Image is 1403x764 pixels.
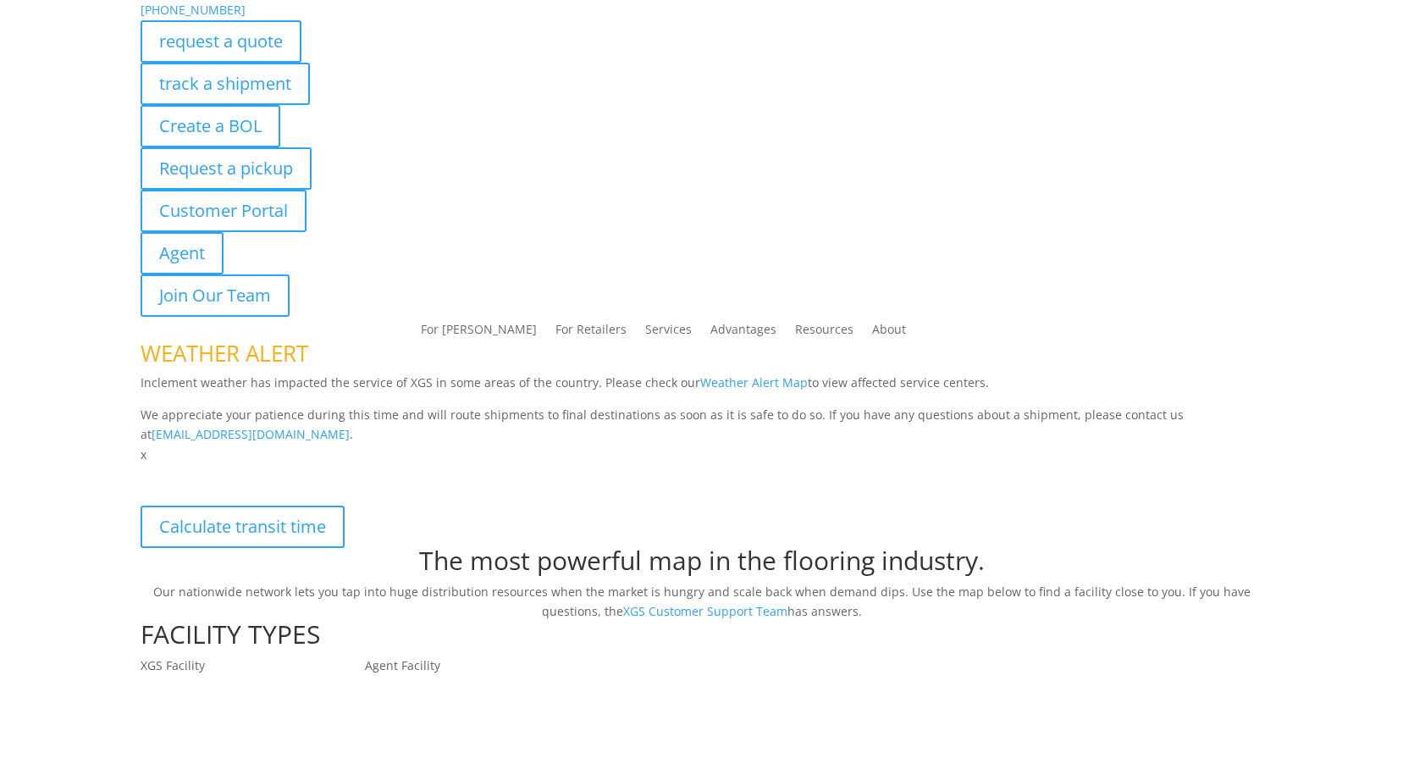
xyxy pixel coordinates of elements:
[141,338,308,368] span: WEATHER ALERT
[141,465,1263,506] p: XGS Distribution Network
[872,324,906,342] a: About
[421,324,537,342] a: For [PERSON_NAME]
[623,603,787,619] a: XGS Customer Support Team
[141,622,1263,656] h1: FACILITY TYPES
[795,324,853,342] a: Resources
[141,548,1263,582] h1: The most powerful map in the flooring industry.
[365,656,589,676] p: Agent Facility
[645,324,692,342] a: Services
[141,582,1263,623] p: Our nationwide network lets you tap into huge distribution resources when the market is hungry an...
[141,20,301,63] a: request a quote
[141,63,310,105] a: track a shipment
[700,374,808,390] a: Weather Alert Map
[141,656,365,676] p: XGS Facility
[141,506,345,548] a: Calculate transit time
[141,445,1263,465] p: x
[141,147,312,190] a: Request a pickup
[141,373,1263,405] p: Inclement weather has impacted the service of XGS in some areas of the country. Please check our ...
[141,274,290,317] a: Join Our Team
[152,426,350,442] a: [EMAIL_ADDRESS][DOMAIN_NAME]
[141,105,280,147] a: Create a BOL
[141,2,246,18] a: [PHONE_NUMBER]
[710,324,776,342] a: Advantages
[141,405,1263,446] p: We appreciate your patience during this time and will route shipments to final destinations as so...
[141,232,224,274] a: Agent
[141,190,307,232] a: Customer Portal
[555,324,627,342] a: For Retailers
